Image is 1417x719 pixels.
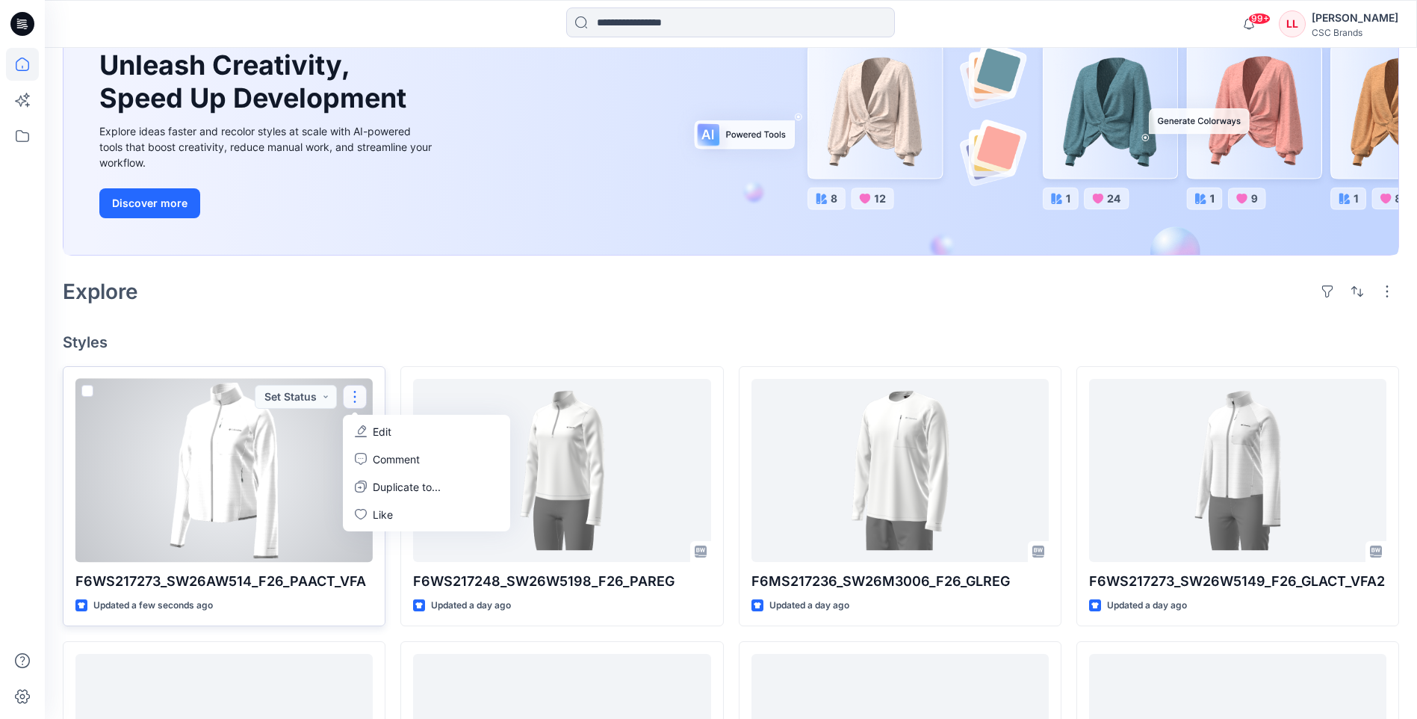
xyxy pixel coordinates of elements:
[751,571,1049,592] p: F6MS217236_SW26M3006_F26_GLREG
[1089,379,1386,562] a: F6WS217273_SW26W5149_F26_GLACT_VFA2
[75,379,373,562] a: F6WS217273_SW26AW514_F26_PAACT_VFA
[93,598,213,614] p: Updated a few seconds ago
[63,280,138,303] h2: Explore
[373,424,391,439] p: Edit
[431,598,511,614] p: Updated a day ago
[99,123,435,170] div: Explore ideas faster and recolor styles at scale with AI-powered tools that boost creativity, red...
[1312,9,1398,27] div: [PERSON_NAME]
[75,571,373,592] p: F6WS217273_SW26AW514_F26_PAACT_VFA
[1279,10,1306,37] div: LL
[99,49,413,114] h1: Unleash Creativity, Speed Up Development
[1312,27,1398,38] div: CSC Brands
[413,571,710,592] p: F6WS217248_SW26W5198_F26_PAREG
[346,418,507,445] a: Edit
[373,479,441,495] p: Duplicate to...
[373,451,420,467] p: Comment
[99,188,200,218] button: Discover more
[373,507,393,522] p: Like
[99,188,435,218] a: Discover more
[769,598,849,614] p: Updated a day ago
[751,379,1049,562] a: F6MS217236_SW26M3006_F26_GLREG
[1107,598,1187,614] p: Updated a day ago
[63,333,1399,351] h4: Styles
[413,379,710,562] a: F6WS217248_SW26W5198_F26_PAREG
[1248,13,1271,25] span: 99+
[1089,571,1386,592] p: F6WS217273_SW26W5149_F26_GLACT_VFA2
